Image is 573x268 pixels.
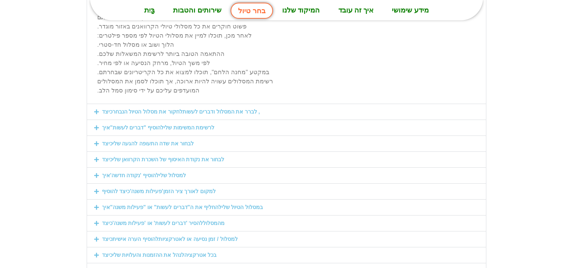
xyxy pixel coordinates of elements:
[282,6,320,14] font: המיקוד שלנו
[97,69,269,76] font: במקטע "מחנה הלחם", תוכלו למצוא את כל הקריטריונים שבחרתם.
[97,32,252,39] font: לאחר מכן, תוכלו למיין את מסלולי הטיול לפי מספר פילטרים:
[158,236,238,242] font: למסלול / זמן נסיעה או לאטרקציות
[112,157,224,162] font: לבחור את נקודת האיסוף של השכרת הקרוואן שלי
[159,172,186,178] font: למסלול שלי
[112,236,158,242] font: להוסיף הערה אישית
[164,125,214,130] font: לרשימת המשימות שלי
[183,109,260,115] font: , לברר את המסלול ודברים לעשות
[221,204,263,210] font: במסלול הטיול שלי
[102,204,110,210] font: איך
[102,172,110,178] font: איך
[238,7,266,15] font: בחר טיול
[112,252,184,258] font: לנהל את ההזמנות והעלויות שלי
[87,168,486,183] div: איךלהוסיף 'נקודה חדשה'למסלול שלי
[97,41,174,48] font: הלוך ושוב או מסלול חד-סטרי.
[97,14,281,30] font: תוכל גם לבחור באילו מדינות תרצה שמסלול הטיול שלך יעבור. או שאתם פשוט חוקרים את כל מסלולי טיולי הק...
[87,136,486,151] div: כיצדלבחור את שדה התעופה להגעה שלי
[112,141,194,146] font: לבחור את שדה התעופה להגעה שלי
[144,6,155,14] font: בַּיִת
[102,236,112,242] font: כיצד
[273,2,329,19] a: המיקוד שלנו
[102,220,112,226] font: כיצד
[102,252,112,258] font: כיצד
[383,2,438,19] a: מידע שימושי
[87,120,486,136] div: איךלהוסיף "דברים לעשות"לרשימת המשימות שלי
[97,50,225,57] font: ההתאמה הטובה ביותר לרשימת המשאלות שלכם.
[87,104,486,120] div: כיצדלחקור את מסלול הטיול הנבחר, לברר את המסלול ודברים לעשות
[231,3,273,19] a: בחר טיול
[87,231,486,247] div: כיצדלהוסיף הערה אישיתלמסלול / זמן נסיעה או לאטרקציות
[102,109,112,115] font: כיצד
[184,252,216,258] font: בכל אטרקציה
[102,157,112,162] font: כיצד
[112,220,203,226] font: להסיר 'דברים לעשות' או 'פעילות משנה'
[130,188,163,194] font: 'פעילות משנה'
[97,60,210,66] font: לפי משך הטיול, מרחק הנסיעה או לפי מחיר.
[87,152,486,167] div: כיצדלבחור את נקודת האיסוף של השכרת הקרוואן שלי
[110,125,164,130] font: להוסיף "דברים לעשות"
[97,78,273,94] font: רשימת המסלולים עשויה להיות ארוכה, אך תוכלו לסמן את המסלולים המועדפים עליכם על ידי סימון סמל הלב.
[102,188,130,194] font: כיצד להוסיף
[203,220,225,226] font: מהמסלול
[163,188,216,194] font: למקום לאורך ציר הזמן
[87,200,486,215] div: איךלהחליף את ה"דברים לעשות" או "פעילות משנה"במסלול הטיול שלי
[87,247,486,263] div: כיצדלנהל את ההזמנות והעלויות שליבכל אטרקציה
[173,6,221,14] font: שירותים והטבות
[338,6,374,14] font: איך זה עובד
[135,2,164,19] a: בַּיִת
[110,172,159,178] font: להוסיף 'נקודה חדשה'
[87,184,486,199] div: כיצד להוסיף'פעילות משנה'למקום לאורך ציר הזמן
[392,6,429,14] font: מידע שימושי
[90,2,483,19] nav: תַפרִיט
[87,215,486,231] div: כיצדלהסיר 'דברים לעשות' או 'פעילות משנה'מהמסלול
[102,141,112,146] font: כיצד
[110,204,221,210] font: להחליף את ה"דברים לעשות" או "פעילות משנה"
[112,109,183,115] font: לחקור את מסלול הטיול הנבחר
[102,125,110,130] font: איך
[164,2,231,19] a: שירותים והטבות
[329,2,383,19] a: איך זה עובד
